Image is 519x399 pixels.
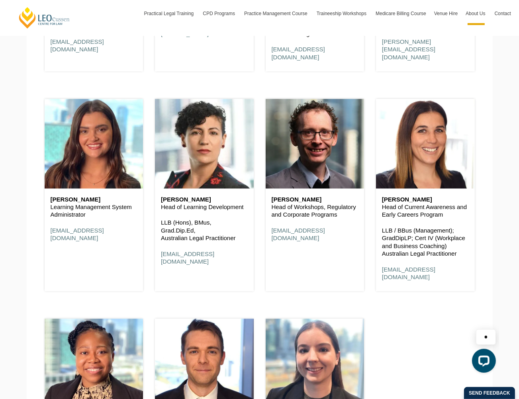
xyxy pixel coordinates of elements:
[18,6,71,29] a: [PERSON_NAME] Centre for Law
[161,250,214,265] a: [EMAIL_ADDRESS][DOMAIN_NAME]
[272,203,358,219] p: Head of Workshops, Regulatory and Corporate Programs
[199,2,240,25] a: CPD Programs
[372,2,430,25] a: Medicare Billing Course
[272,196,358,203] h6: [PERSON_NAME]
[272,227,325,242] a: [EMAIL_ADDRESS][DOMAIN_NAME]
[382,227,469,258] p: LLB / BBus (Management); GradDipLP; Cert IV (Workplace and Business Coaching) Australian Legal Pr...
[462,2,490,25] a: About Us
[51,38,104,53] a: [EMAIL_ADDRESS][DOMAIN_NAME]
[51,227,104,242] a: [EMAIL_ADDRESS][DOMAIN_NAME]
[161,203,248,211] p: Head of Learning Development
[161,196,248,203] h6: [PERSON_NAME]
[382,38,435,61] a: [PERSON_NAME][EMAIL_ADDRESS][DOMAIN_NAME]
[382,196,469,203] h6: [PERSON_NAME]
[51,203,137,219] p: Learning Management System Administrator
[161,219,248,242] p: LLB (Hons), BMus, Grad.Dip.Ed, Australian Legal Practitioner
[161,22,214,37] a: [EMAIL_ADDRESS][DOMAIN_NAME]
[51,196,137,203] h6: [PERSON_NAME]
[272,46,325,61] a: [EMAIL_ADDRESS][DOMAIN_NAME]
[388,315,499,379] iframe: LiveChat chat widget
[140,2,199,25] a: Practical Legal Training
[382,203,469,219] p: Head of Current Awareness and Early Careers Program
[382,266,435,281] a: [EMAIL_ADDRESS][DOMAIN_NAME]
[491,2,515,25] a: Contact
[313,2,372,25] a: Traineeship Workshops
[430,2,462,25] a: Venue Hire
[240,2,313,25] a: Practice Management Course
